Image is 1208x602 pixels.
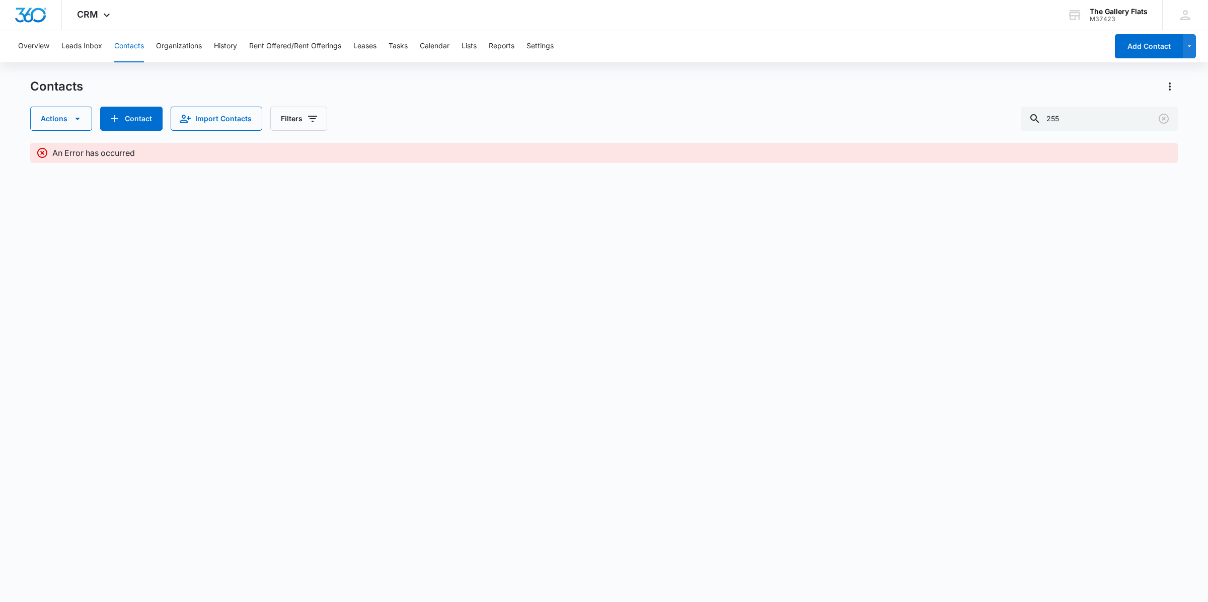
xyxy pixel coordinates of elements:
button: Import Contacts [171,107,262,131]
h1: Contacts [30,79,83,94]
div: account name [1090,8,1148,16]
button: Tasks [389,30,408,62]
button: Leads Inbox [61,30,102,62]
button: Contacts [114,30,144,62]
p: An Error has occurred [52,147,1172,159]
button: Organizations [156,30,202,62]
span: CRM [77,9,98,20]
button: Calendar [420,30,449,62]
button: Lists [462,30,477,62]
input: Search Contacts [1021,107,1178,131]
button: Leases [353,30,376,62]
div: account id [1090,16,1148,23]
button: Rent Offered/Rent Offerings [249,30,341,62]
button: Add Contact [100,107,163,131]
button: Filters [270,107,327,131]
button: Add Contact [1115,34,1183,58]
button: Actions [30,107,92,131]
button: Actions [1162,78,1178,95]
button: Overview [18,30,49,62]
button: Reports [489,30,514,62]
button: Clear [1156,111,1172,127]
button: History [214,30,237,62]
button: Settings [526,30,554,62]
